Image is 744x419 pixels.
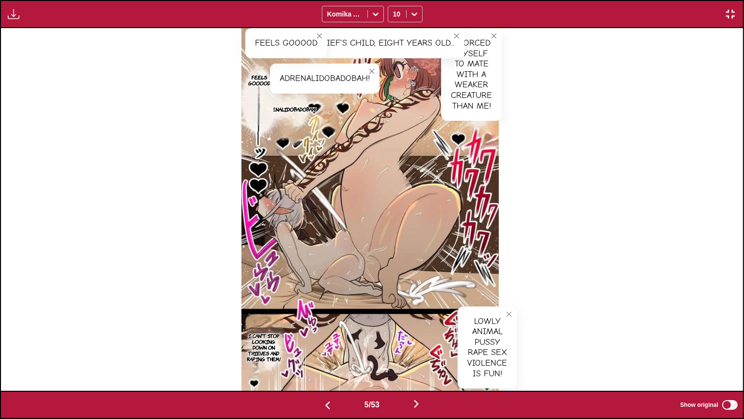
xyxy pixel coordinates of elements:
[501,306,517,322] button: close-tooltip
[241,28,498,391] img: Manga Panel
[449,28,464,44] button: close-tooltip
[722,400,738,410] input: Show original
[299,28,464,58] div: A thief's child, eight years old...
[411,398,422,410] img: Next page
[364,64,380,79] button: close-tooltip
[364,401,380,409] span: 5 / 53
[244,331,283,364] p: I can't stop looking down on thieves and raping them!
[262,104,318,114] p: Adrenalidobadobah!
[245,28,327,58] div: Feels gooood
[486,28,502,44] button: close-tooltip
[458,306,517,389] div: Lowly animal pussy rape sex violence is fun!
[322,400,333,411] img: Previous page
[312,28,327,44] button: close-tooltip
[441,28,502,121] div: I forced myself to mate with a weaker creature than me!
[680,402,718,408] span: Show original
[270,64,380,94] div: Adrenalidobadobah!
[245,72,273,88] p: Feels gooood
[8,8,19,20] img: Download translated images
